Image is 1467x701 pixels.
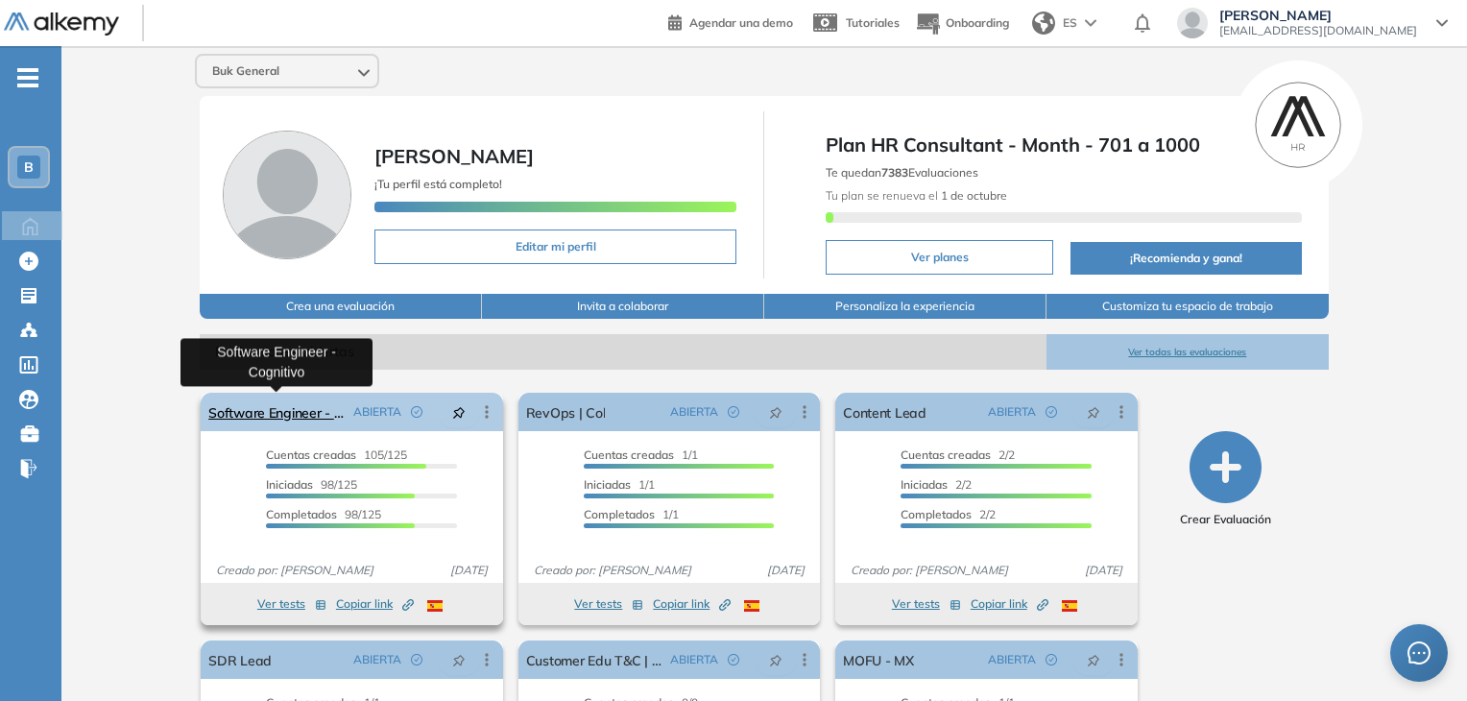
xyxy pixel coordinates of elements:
[689,15,793,30] span: Agendar una demo
[526,393,606,431] a: RevOps | Col
[826,188,1007,203] span: Tu plan se renueva el
[653,592,731,616] button: Copiar link
[266,447,356,462] span: Cuentas creadas
[1085,19,1096,27] img: arrow
[452,652,466,667] span: pushpin
[584,447,674,462] span: Cuentas creadas
[257,592,326,616] button: Ver tests
[759,562,812,579] span: [DATE]
[670,403,718,421] span: ABIERTA
[744,600,759,612] img: ESP
[826,240,1053,275] button: Ver planes
[901,447,991,462] span: Cuentas creadas
[769,652,782,667] span: pushpin
[427,600,443,612] img: ESP
[971,595,1048,613] span: Copiar link
[584,477,631,492] span: Iniciadas
[266,477,357,492] span: 98/125
[266,477,313,492] span: Iniciadas
[1070,242,1301,275] button: ¡Recomienda y gana!
[826,165,978,180] span: Te quedan Evaluaciones
[1063,14,1077,32] span: ES
[755,397,797,427] button: pushpin
[208,562,381,579] span: Creado por: [PERSON_NAME]
[915,3,1009,44] button: Onboarding
[1180,511,1271,528] span: Crear Evaluación
[411,654,422,665] span: check-circle
[843,393,926,431] a: Content Lead
[728,654,739,665] span: check-circle
[180,338,373,386] div: Software Engineer - Cognitivo
[1087,652,1100,667] span: pushpin
[526,641,662,679] a: Customer Edu T&C | Col
[755,644,797,675] button: pushpin
[901,477,972,492] span: 2/2
[438,644,480,675] button: pushpin
[728,406,739,418] span: check-circle
[526,562,699,579] span: Creado por: [PERSON_NAME]
[266,447,407,462] span: 105/125
[1046,654,1057,665] span: check-circle
[1371,609,1467,701] iframe: Chat Widget
[769,404,782,420] span: pushpin
[374,144,534,168] span: [PERSON_NAME]
[223,131,351,259] img: Foto de perfil
[1072,644,1115,675] button: pushpin
[1046,406,1057,418] span: check-circle
[668,10,793,33] a: Agendar una demo
[4,12,119,36] img: Logo
[208,393,345,431] a: Software Engineer - Cognitivo
[988,651,1036,668] span: ABIERTA
[353,651,401,668] span: ABIERTA
[653,595,731,613] span: Copiar link
[1087,404,1100,420] span: pushpin
[584,507,679,521] span: 1/1
[901,447,1015,462] span: 2/2
[971,592,1048,616] button: Copiar link
[574,592,643,616] button: Ver tests
[1219,8,1417,23] span: [PERSON_NAME]
[200,294,482,319] button: Crea una evaluación
[1046,294,1329,319] button: Customiza tu espacio de trabajo
[1046,334,1329,370] button: Ver todas las evaluaciones
[17,76,38,80] i: -
[266,507,337,521] span: Completados
[266,507,381,521] span: 98/125
[374,230,736,264] button: Editar mi perfil
[988,403,1036,421] span: ABIERTA
[443,562,495,579] span: [DATE]
[901,507,996,521] span: 2/2
[584,507,655,521] span: Completados
[353,403,401,421] span: ABIERTA
[208,641,272,679] a: SDR Lead
[212,63,279,79] span: Buk General
[938,188,1007,203] b: 1 de octubre
[1180,431,1271,528] button: Crear Evaluación
[1219,23,1417,38] span: [EMAIL_ADDRESS][DOMAIN_NAME]
[1032,12,1055,35] img: world
[881,165,908,180] b: 7383
[1371,609,1467,701] div: Widget de chat
[452,404,466,420] span: pushpin
[1077,562,1130,579] span: [DATE]
[584,477,655,492] span: 1/1
[901,507,972,521] span: Completados
[411,406,422,418] span: check-circle
[482,294,764,319] button: Invita a colaborar
[336,592,414,616] button: Copiar link
[843,562,1016,579] span: Creado por: [PERSON_NAME]
[670,651,718,668] span: ABIERTA
[764,294,1046,319] button: Personaliza la experiencia
[1072,397,1115,427] button: pushpin
[843,641,914,679] a: MOFU - MX
[24,159,34,175] span: B
[438,397,480,427] button: pushpin
[826,131,1301,159] span: Plan HR Consultant - Month - 701 a 1000
[946,15,1009,30] span: Onboarding
[374,177,502,191] span: ¡Tu perfil está completo!
[200,334,1046,370] span: Evaluaciones abiertas
[892,592,961,616] button: Ver tests
[1062,600,1077,612] img: ESP
[336,595,414,613] span: Copiar link
[901,477,948,492] span: Iniciadas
